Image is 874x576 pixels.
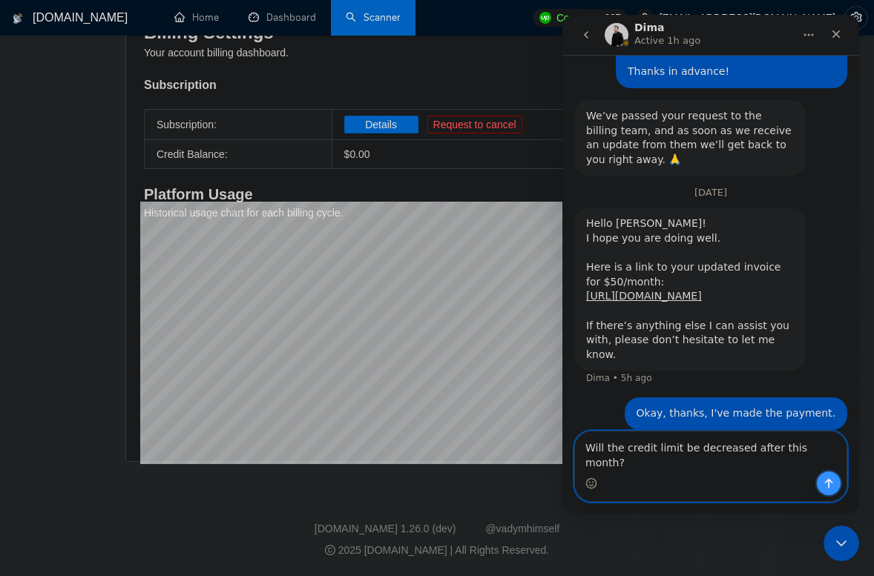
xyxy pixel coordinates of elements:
[433,116,516,133] span: Request to cancel
[824,526,859,561] iframe: Intercom live chat
[346,11,401,24] a: searchScanner
[12,543,862,558] div: 2025 [DOMAIN_NAME] | All Rights Reserved.
[844,12,868,24] a: setting
[249,11,316,24] a: dashboardDashboard
[344,116,418,133] button: Details
[604,10,620,26] span: 667
[174,11,219,24] a: homeHome
[539,12,551,24] img: upwork-logo.png
[144,76,730,94] div: Subscription
[562,15,859,514] iframe: Intercom live chat
[845,12,867,24] span: setting
[365,116,397,133] span: Details
[157,119,217,130] span: Subscription:
[144,184,730,205] h4: Platform Usage
[844,6,868,30] button: setting
[325,545,335,555] span: copyright
[157,148,228,160] span: Credit Balance:
[13,7,23,30] img: logo
[344,148,370,160] span: $ 0.00
[556,10,601,26] span: Connects:
[315,523,456,534] a: [DOMAIN_NAME] 1.26.0 (dev)
[427,116,522,133] button: Request to cancel
[485,523,559,534] a: @vadymhimself
[144,47,289,59] span: Your account billing dashboard.
[640,13,650,23] span: user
